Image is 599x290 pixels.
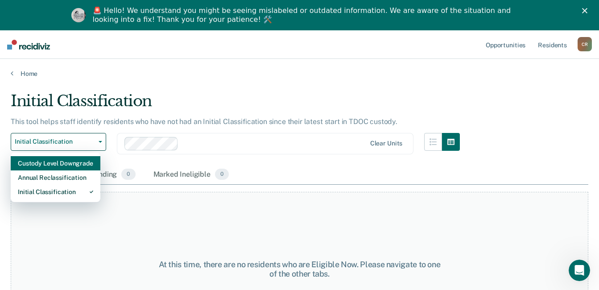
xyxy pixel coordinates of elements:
span: 0 [121,169,135,180]
p: This tool helps staff identify residents who have not had an Initial Classification since their l... [11,117,397,126]
span: 0 [215,169,229,180]
div: Pending0 [88,165,137,185]
div: 🚨 Hello! We understand you might be seeing mislabeled or outdated information. We are aware of th... [93,6,514,24]
a: Residents [536,30,569,59]
a: Home [11,70,588,78]
div: C R [578,37,592,51]
button: CR [578,37,592,51]
div: Initial Classification [11,92,460,117]
img: Profile image for Kim [71,8,86,22]
div: Annual Reclassification [18,170,93,185]
img: Recidiviz [7,40,50,50]
button: Initial Classification [11,133,106,151]
div: Clear units [370,140,403,147]
div: Close [582,8,591,13]
iframe: Intercom live chat [569,260,590,281]
div: Initial Classification [18,185,93,199]
div: At this time, there are no residents who are Eligible Now. Please navigate to one of the other tabs. [155,260,444,279]
div: Custody Level Downgrade [18,156,93,170]
div: Marked Ineligible0 [152,165,231,185]
span: Initial Classification [15,138,95,145]
a: Opportunities [484,30,527,59]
